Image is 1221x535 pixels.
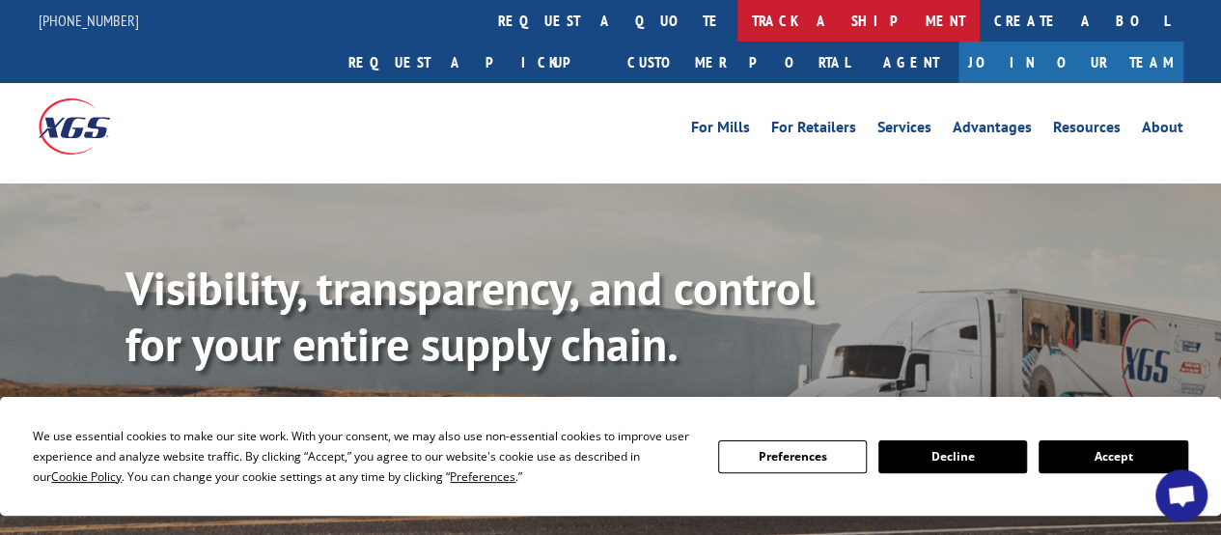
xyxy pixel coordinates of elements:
a: For Mills [691,120,750,141]
div: We use essential cookies to make our site work. With your consent, we may also use non-essential ... [33,426,694,487]
a: About [1142,120,1183,141]
a: Agent [864,42,958,83]
button: Decline [878,440,1027,473]
span: Preferences [450,468,515,485]
b: Visibility, transparency, and control for your entire supply chain. [125,258,815,374]
button: Accept [1039,440,1187,473]
a: [PHONE_NUMBER] [39,11,139,30]
a: Join Our Team [958,42,1183,83]
a: Request a pickup [334,42,613,83]
a: Resources [1053,120,1121,141]
a: Customer Portal [613,42,864,83]
span: Cookie Policy [51,468,122,485]
a: For Retailers [771,120,856,141]
div: Open chat [1155,469,1207,521]
button: Preferences [718,440,867,473]
a: Services [877,120,931,141]
a: Advantages [953,120,1032,141]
